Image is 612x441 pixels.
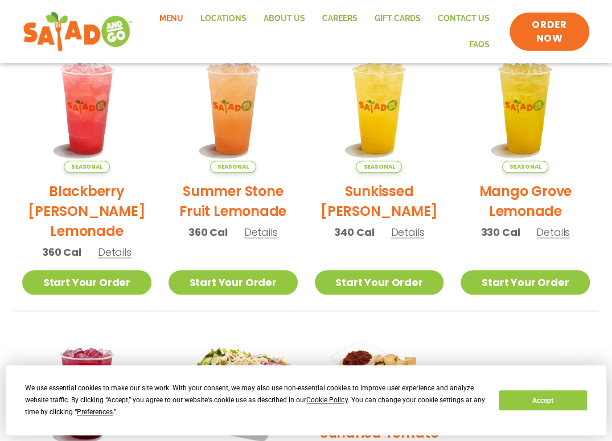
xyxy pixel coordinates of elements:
[25,382,485,418] div: We use essential cookies to make our site work. With your consent, we may also use non-essential ...
[334,224,375,240] span: 340 Cal
[536,225,570,239] span: Details
[461,181,590,221] h2: Mango Grove Lemonade
[169,181,298,221] h2: Summer Stone Fruit Lemonade
[98,245,132,259] span: Details
[64,161,110,173] span: Seasonal
[315,328,444,414] img: Product photo for Sundried Tomato Hummus & Pita Chips
[502,161,548,173] span: Seasonal
[356,161,402,173] span: Seasonal
[210,161,256,173] span: Seasonal
[480,224,520,240] span: 330 Cal
[429,6,498,32] a: Contact Us
[499,390,586,410] button: Accept
[461,43,590,173] img: Product photo for Mango Grove Lemonade
[169,43,298,173] img: Product photo for Summer Stone Fruit Lemonade
[510,13,589,51] a: ORDER NOW
[314,6,366,32] a: Careers
[6,365,606,435] div: Cookie Consent Prompt
[255,6,314,32] a: About Us
[306,396,347,404] span: Cookie Policy
[521,18,578,46] span: ORDER NOW
[23,9,133,55] img: new-SAG-logo-768×292
[244,225,278,239] span: Details
[366,6,429,32] a: GIFT CARDS
[315,181,444,221] h2: Sunkissed [PERSON_NAME]
[144,6,498,58] nav: Menu
[169,270,298,295] a: Start Your Order
[192,6,255,32] a: Locations
[315,43,444,173] img: Product photo for Sunkissed Yuzu Lemonade
[42,244,81,260] span: 360 Cal
[188,224,228,240] span: 360 Cal
[315,270,444,295] a: Start Your Order
[22,43,151,173] img: Product photo for Blackberry Bramble Lemonade
[391,225,424,239] span: Details
[22,270,151,295] a: Start Your Order
[461,32,498,58] a: FAQs
[77,408,113,416] span: Preferences
[461,270,590,295] a: Start Your Order
[151,6,192,32] a: Menu
[22,181,151,241] h2: Blackberry [PERSON_NAME] Lemonade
